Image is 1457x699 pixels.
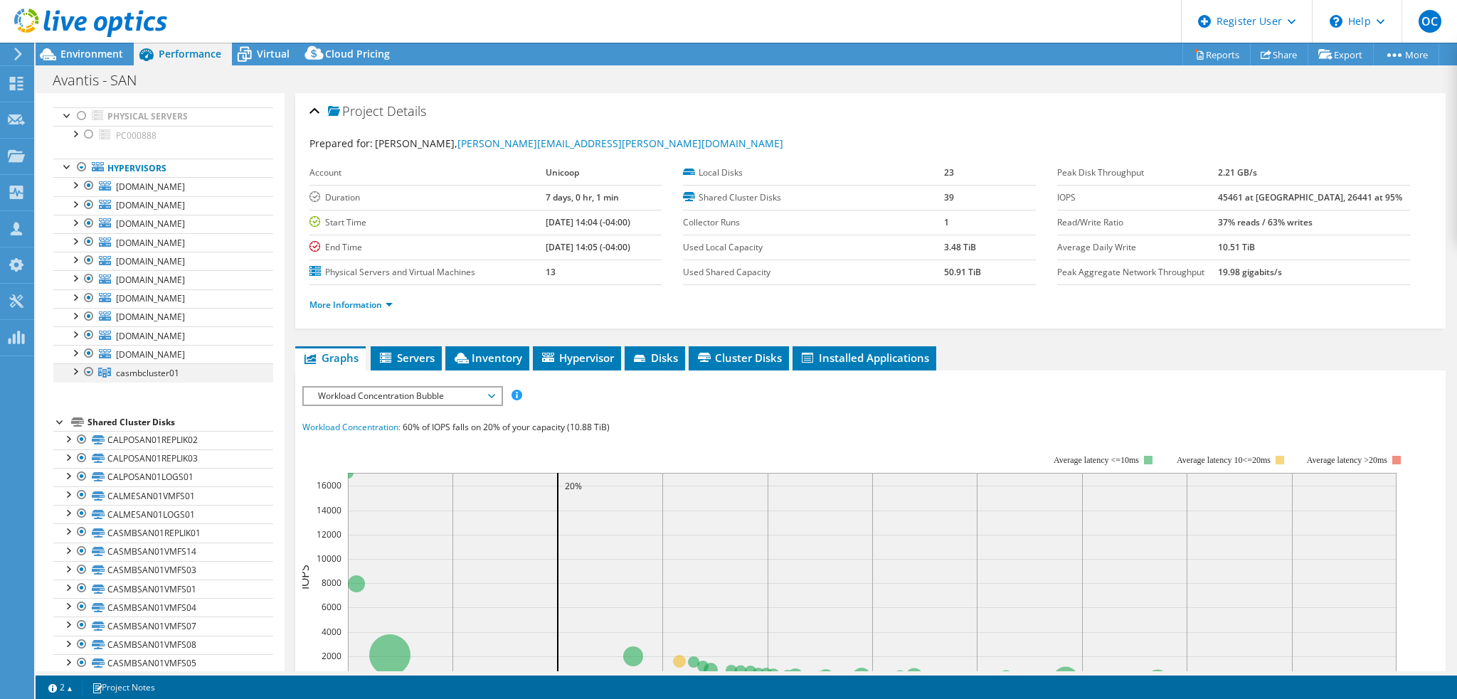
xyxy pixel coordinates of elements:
span: Performance [159,47,221,60]
span: [DOMAIN_NAME] [116,199,185,211]
span: Environment [60,47,123,60]
a: Project Notes [82,678,165,696]
b: 39 [944,191,954,203]
span: [DOMAIN_NAME] [116,218,185,230]
span: Cluster Disks [696,351,782,365]
b: 19.98 gigabits/s [1218,266,1282,278]
label: Peak Disk Throughput [1057,166,1218,180]
text: 6000 [322,601,341,613]
a: [DOMAIN_NAME] [53,270,273,289]
text: IOPS [297,564,312,589]
a: [DOMAIN_NAME] [53,177,273,196]
text: 8000 [322,577,341,589]
label: Physical Servers and Virtual Machines [309,265,546,279]
a: [DOMAIN_NAME] [53,252,273,270]
span: Inventory [452,351,522,365]
span: [DOMAIN_NAME] [116,348,185,361]
b: [DATE] 14:05 (-04:00) [546,241,630,253]
text: 10000 [317,553,341,565]
span: Graphs [302,351,359,365]
a: CALMESAN01VMFS01 [53,486,273,505]
text: 12000 [317,528,341,540]
text: 4000 [322,626,341,638]
label: Prepared for: [309,137,373,150]
a: casmbcluster01 [53,363,273,382]
a: [DOMAIN_NAME] [53,215,273,233]
svg: \n [1330,15,1342,28]
a: 2 [38,678,83,696]
span: [DOMAIN_NAME] [116,181,185,193]
tspan: Average latency <=10ms [1054,455,1139,465]
a: CASMBSAN01VMFS05 [53,654,273,673]
b: 37% reads / 63% writes [1218,216,1313,228]
label: Start Time [309,215,546,230]
a: [DOMAIN_NAME] [53,308,273,326]
a: CASMBSAN01VMFS04 [53,598,273,617]
a: CASMBSAN01VMFS08 [53,636,273,654]
a: Reports [1182,43,1251,65]
a: CALPOSAN01REPLIK03 [53,449,273,468]
label: Duration [309,191,546,205]
label: Shared Cluster Disks [683,191,944,205]
label: IOPS [1057,191,1218,205]
span: OC [1419,10,1441,33]
span: 60% of IOPS falls on 20% of your capacity (10.88 TiB) [403,421,610,433]
span: [DOMAIN_NAME] [116,237,185,249]
a: CALPOSAN01REPLIK02 [53,431,273,449]
a: [PERSON_NAME][EMAIL_ADDRESS][PERSON_NAME][DOMAIN_NAME] [457,137,783,150]
span: [PERSON_NAME], [375,137,783,150]
span: Virtual [257,47,290,60]
span: Project [328,105,383,119]
a: More [1373,43,1439,65]
text: 14000 [317,504,341,516]
label: Used Shared Capacity [683,265,944,279]
b: 13 [546,266,556,278]
label: Average Daily Write [1057,240,1218,255]
a: CALPOSAN01LOGS01 [53,468,273,486]
a: Hypervisors [53,159,273,177]
span: Cloud Pricing [325,47,390,60]
a: Share [1250,43,1308,65]
label: Collector Runs [683,215,944,230]
label: Peak Aggregate Network Throughput [1057,265,1218,279]
a: [DOMAIN_NAME] [53,196,273,215]
span: Workload Concentration Bubble [311,388,494,405]
span: [DOMAIN_NAME] [116,255,185,267]
span: [DOMAIN_NAME] [116,311,185,323]
a: [DOMAIN_NAME] [53,289,273,308]
span: Hypervisor [540,351,614,365]
a: More Information [309,299,393,311]
span: Servers [378,351,435,365]
a: CALMESAN01LOGS01 [53,505,273,523]
span: [DOMAIN_NAME] [116,292,185,304]
b: 10.51 TiB [1218,241,1255,253]
a: CASMBSAN01VMFS07 [53,617,273,635]
span: Details [387,102,426,119]
label: End Time [309,240,546,255]
label: Used Local Capacity [683,240,944,255]
b: 45461 at [GEOGRAPHIC_DATA], 26441 at 95% [1218,191,1402,203]
b: Unicoop [546,166,579,178]
a: [DOMAIN_NAME] [53,345,273,363]
text: 16000 [317,479,341,491]
tspan: Average latency 10<=20ms [1177,455,1271,465]
b: 23 [944,166,954,178]
text: 2000 [322,650,341,662]
a: CASMBSAN01VMFS14 [53,543,273,561]
a: CASMBSAN01VMFS01 [53,580,273,598]
a: Physical Servers [53,107,273,126]
span: Workload Concentration: [302,421,401,433]
span: Disks [632,351,678,365]
b: 3.48 TiB [944,241,976,253]
b: [DATE] 14:04 (-04:00) [546,216,630,228]
span: PC000888 [116,129,157,142]
a: CASMBSAN01REPLIK01 [53,523,273,542]
label: Local Disks [683,166,944,180]
label: Account [309,166,546,180]
text: 20% [565,480,582,492]
b: 50.91 TiB [944,266,981,278]
span: [DOMAIN_NAME] [116,274,185,286]
b: 1 [944,216,949,228]
label: Read/Write Ratio [1057,215,1218,230]
h1: Avantis - SAN [46,73,159,88]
